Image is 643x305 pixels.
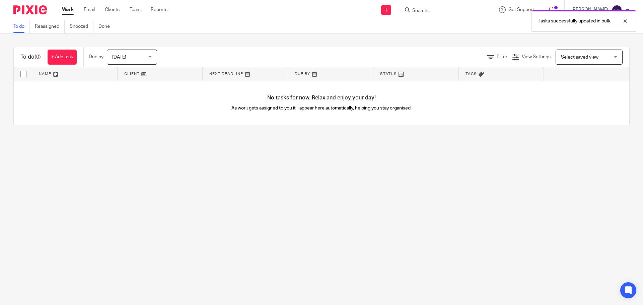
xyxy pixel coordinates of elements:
span: Tags [466,72,477,76]
span: Filter [497,55,507,59]
img: Pixie [13,5,47,14]
span: (0) [34,54,41,60]
span: [DATE] [112,55,126,60]
h1: To do [20,54,41,61]
a: Team [130,6,141,13]
p: As work gets assigned to you it'll appear here automatically, helping you stay organised. [168,105,476,111]
a: Done [98,20,115,33]
h4: No tasks for now. Relax and enjoy your day! [14,94,629,101]
a: Reassigned [35,20,65,33]
a: Clients [105,6,120,13]
p: Due by [89,54,103,60]
a: To do [13,20,30,33]
a: Work [62,6,74,13]
a: Email [84,6,95,13]
a: Reports [151,6,167,13]
a: + Add task [48,50,77,65]
a: Snoozed [70,20,93,33]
